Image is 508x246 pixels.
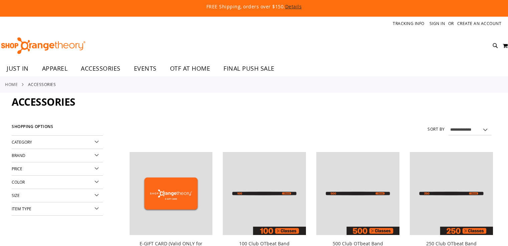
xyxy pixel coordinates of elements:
[316,152,399,235] img: Image of 500 Club OTbeat Band
[12,166,22,171] span: Price
[12,206,31,211] span: Item Type
[12,162,103,176] div: Price
[28,81,56,87] strong: ACCESSORIES
[5,81,18,87] a: Home
[393,21,425,26] a: Tracking Info
[223,152,306,236] a: Image of 100 Club OTbeat Band
[217,61,281,76] a: FINAL PUSH SALE
[130,152,213,235] img: E-GIFT CARD (Valid ONLY for ShopOrangetheory.com)
[74,61,127,76] a: ACCESSORIES
[134,61,157,76] span: EVENTS
[223,152,306,235] img: Image of 100 Club OTbeat Band
[163,61,217,76] a: OTF AT HOME
[223,61,275,76] span: FINAL PUSH SALE
[81,61,121,76] span: ACCESSORIES
[12,176,103,189] div: Color
[316,152,399,236] a: Image of 500 Club OTbeat Band
[53,3,454,10] p: FREE Shipping, orders over $150.
[170,61,210,76] span: OTF AT HOME
[428,126,445,132] label: Sort By
[430,21,445,26] a: Sign In
[410,152,493,235] img: Image of 250 Club OTbeat Band
[42,61,68,76] span: APPAREL
[130,152,213,236] a: E-GIFT CARD (Valid ONLY for ShopOrangetheory.com)
[12,149,103,162] div: Brand
[12,153,25,158] span: Brand
[410,152,493,236] a: Image of 250 Club OTbeat Band
[12,193,20,198] span: Size
[457,21,502,26] a: Create an Account
[12,121,103,136] strong: Shopping Options
[7,61,29,76] span: JUST IN
[35,61,74,76] a: APPAREL
[12,179,25,185] span: Color
[127,61,163,76] a: EVENTS
[12,189,103,202] div: Size
[12,139,32,145] span: Category
[12,95,75,109] span: ACCESSORIES
[12,202,103,216] div: Item Type
[285,3,302,10] a: Details
[12,136,103,149] div: Category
